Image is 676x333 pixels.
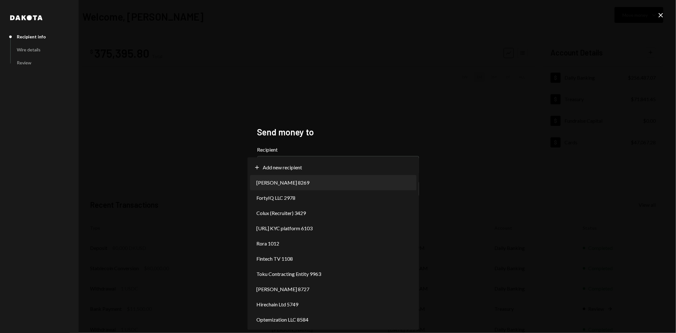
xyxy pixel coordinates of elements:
span: [PERSON_NAME] 8269 [256,179,309,186]
span: Colux (Recruiter) 3429 [256,209,306,217]
h2: Send money to [257,126,419,138]
span: Add new recipient [263,164,302,171]
div: Review [17,60,31,65]
span: Hirechain Ltd 5749 [256,301,298,308]
span: Toku Contracting Entity 9963 [256,270,321,278]
span: FortyIQ LLC 2978 [256,194,295,202]
span: Rora 1012 [256,240,279,247]
span: Optemization LLC 8584 [256,316,308,323]
span: [URL] KYC platform 6103 [256,225,312,232]
label: Recipient [257,146,419,153]
span: [PERSON_NAME] 8727 [256,285,309,293]
span: Fintech TV 1108 [256,255,293,263]
div: Recipient info [17,34,46,39]
div: Wire details [17,47,41,52]
button: Recipient [257,156,419,174]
